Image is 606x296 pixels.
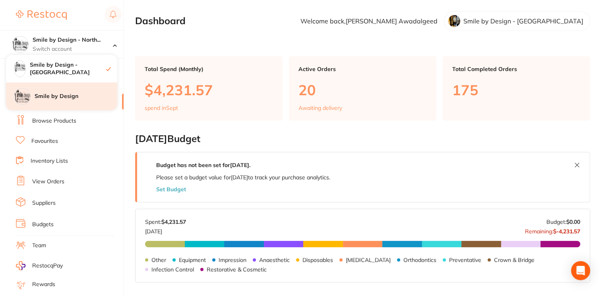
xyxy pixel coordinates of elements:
[135,133,590,144] h2: [DATE] Budget
[31,157,68,165] a: Inventory Lists
[346,257,391,263] p: [MEDICAL_DATA]
[32,199,56,207] a: Suppliers
[135,15,186,27] h2: Dashboard
[566,218,580,225] strong: $0.00
[145,105,178,111] p: spend in Sept
[16,261,63,270] a: RestocqPay
[546,219,580,225] p: Budget:
[403,257,436,263] p: Orthodontics
[12,37,28,52] img: Smile by Design - North Sydney
[259,257,290,263] p: Anaesthetic
[32,281,55,288] a: Rewards
[31,137,58,145] a: Favourites
[16,10,67,20] img: Restocq Logo
[135,56,283,121] a: Total Spend (Monthly)$4,231.57spend inSept
[151,266,194,273] p: Infection Control
[452,66,581,72] p: Total Completed Orders
[145,225,186,234] p: [DATE]
[207,266,267,273] p: Restorative & Cosmetic
[452,82,581,98] p: 175
[298,82,427,98] p: 20
[298,105,342,111] p: Awaiting delivery
[33,36,113,44] h4: Smile by Design - North Sydney
[289,56,436,121] a: Active Orders20Awaiting delivery
[156,186,186,192] button: Set Budget
[302,257,333,263] p: Disposables
[448,15,461,27] img: dHRxanhhaA
[32,242,46,250] a: Team
[571,261,590,280] div: Open Intercom Messenger
[145,82,273,98] p: $4,231.57
[156,174,330,181] p: Please set a budget value for [DATE] to track your purchase analytics.
[161,218,186,225] strong: $4,231.57
[463,17,583,25] p: Smile by Design - [GEOGRAPHIC_DATA]
[145,66,273,72] p: Total Spend (Monthly)
[553,228,580,235] strong: $-4,231.57
[16,6,67,24] a: Restocq Logo
[33,45,113,53] p: Switch account
[32,262,63,270] span: RestocqPay
[16,261,25,270] img: RestocqPay
[32,178,64,186] a: View Orders
[219,257,246,263] p: Impression
[35,92,117,100] h4: Smile by Design
[151,257,166,263] p: Other
[300,17,438,25] p: Welcome back, [PERSON_NAME] Awadalgeed
[449,257,481,263] p: Preventative
[443,56,590,121] a: Total Completed Orders175
[14,88,30,104] img: Smile by Design
[156,161,250,169] strong: Budget has not been set for [DATE] .
[32,221,54,229] a: Budgets
[30,61,106,77] h4: Smile by Design - [GEOGRAPHIC_DATA]
[525,225,580,234] p: Remaining:
[32,117,76,125] a: Browse Products
[494,257,534,263] p: Crown & Bridge
[179,257,206,263] p: Equipment
[14,61,25,72] img: Smile by Design - North Sydney
[145,219,186,225] p: Spent:
[298,66,427,72] p: Active Orders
